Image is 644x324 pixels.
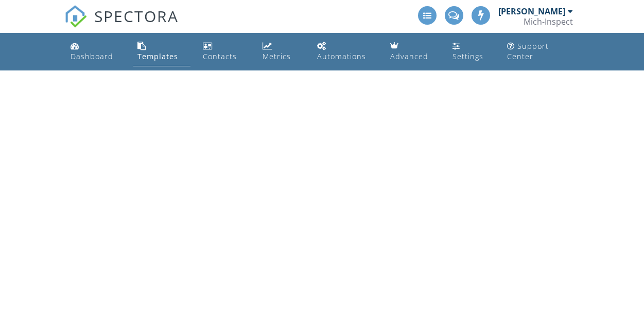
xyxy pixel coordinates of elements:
[66,37,125,66] a: Dashboard
[524,16,573,27] div: Mich-Inspect
[317,51,366,61] div: Automations
[258,37,305,66] a: Metrics
[452,51,483,61] div: Settings
[133,37,190,66] a: Templates
[64,14,179,35] a: SPECTORA
[448,37,495,66] a: Settings
[313,37,378,66] a: Automations (Advanced)
[503,37,577,66] a: Support Center
[390,51,428,61] div: Advanced
[263,51,291,61] div: Metrics
[386,37,440,66] a: Advanced
[71,51,113,61] div: Dashboard
[203,51,237,61] div: Contacts
[137,51,178,61] div: Templates
[64,5,87,28] img: The Best Home Inspection Software - Spectora
[507,41,549,61] div: Support Center
[199,37,250,66] a: Contacts
[498,6,565,16] div: [PERSON_NAME]
[94,5,179,27] span: SPECTORA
